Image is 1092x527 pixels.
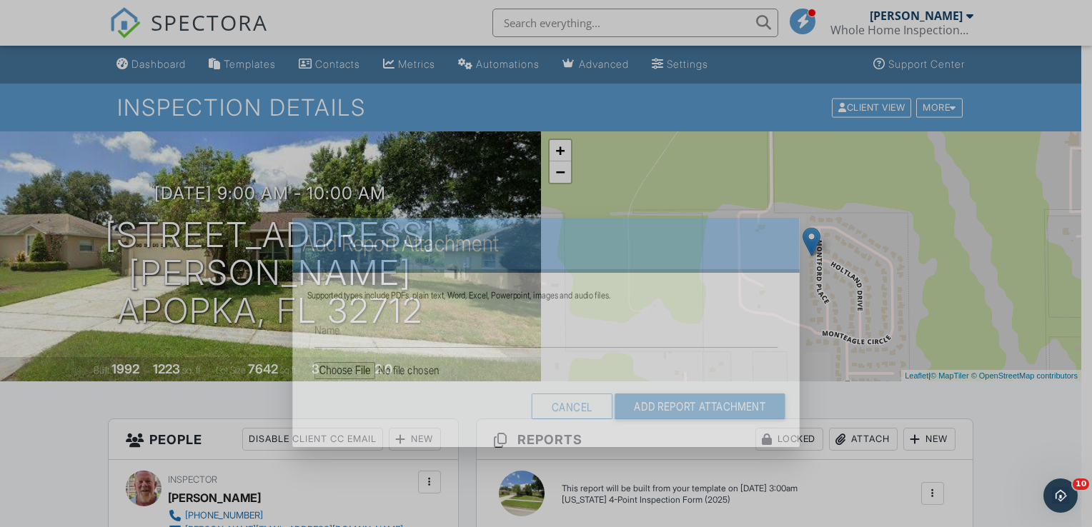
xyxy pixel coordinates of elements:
div: Cancel [531,393,612,419]
label: Name [314,322,339,338]
input: Add Report Attachment [615,393,785,419]
iframe: Intercom live chat [1043,478,1078,513]
h2: Add Report Attachment [302,229,790,258]
span: 10 [1073,478,1089,490]
div: Supported types include PDFs, plain text, Word, Excel, Powerpoint, images and audio files. [307,290,785,301]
